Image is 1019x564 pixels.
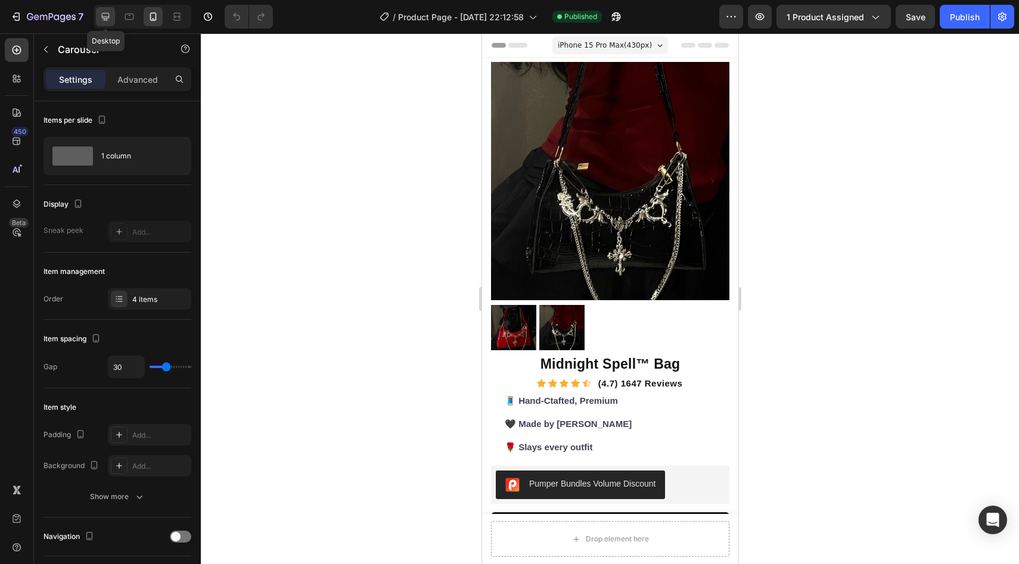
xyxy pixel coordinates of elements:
[44,529,97,545] div: Navigation
[896,5,935,29] button: Save
[59,73,92,86] p: Settings
[44,266,105,277] div: Item management
[978,506,1007,534] div: Open Intercom Messenger
[44,427,88,443] div: Padding
[5,5,89,29] button: 7
[132,461,188,472] div: Add...
[58,42,159,57] p: Carousel
[482,33,738,564] iframe: Design area
[44,362,57,372] div: Gap
[90,491,145,503] div: Show more
[44,225,83,236] div: Sneak peek
[117,73,158,86] p: Advanced
[11,127,29,136] div: 450
[225,5,273,29] div: Undo/Redo
[950,11,980,23] div: Publish
[393,11,396,23] span: /
[398,11,524,23] span: Product Page - [DATE] 22:12:58
[44,331,103,347] div: Item spacing
[44,113,109,129] div: Items per slide
[9,218,29,228] div: Beta
[101,142,174,170] div: 1 column
[44,458,101,474] div: Background
[44,402,76,413] div: Item style
[44,294,63,304] div: Order
[132,430,188,441] div: Add...
[776,5,891,29] button: 1 product assigned
[940,5,990,29] button: Publish
[132,294,188,305] div: 4 items
[44,486,191,507] button: Show more
[564,11,597,22] span: Published
[787,11,864,23] span: 1 product assigned
[108,356,144,378] input: Auto
[44,197,85,213] div: Display
[906,12,925,22] span: Save
[78,10,83,24] p: 7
